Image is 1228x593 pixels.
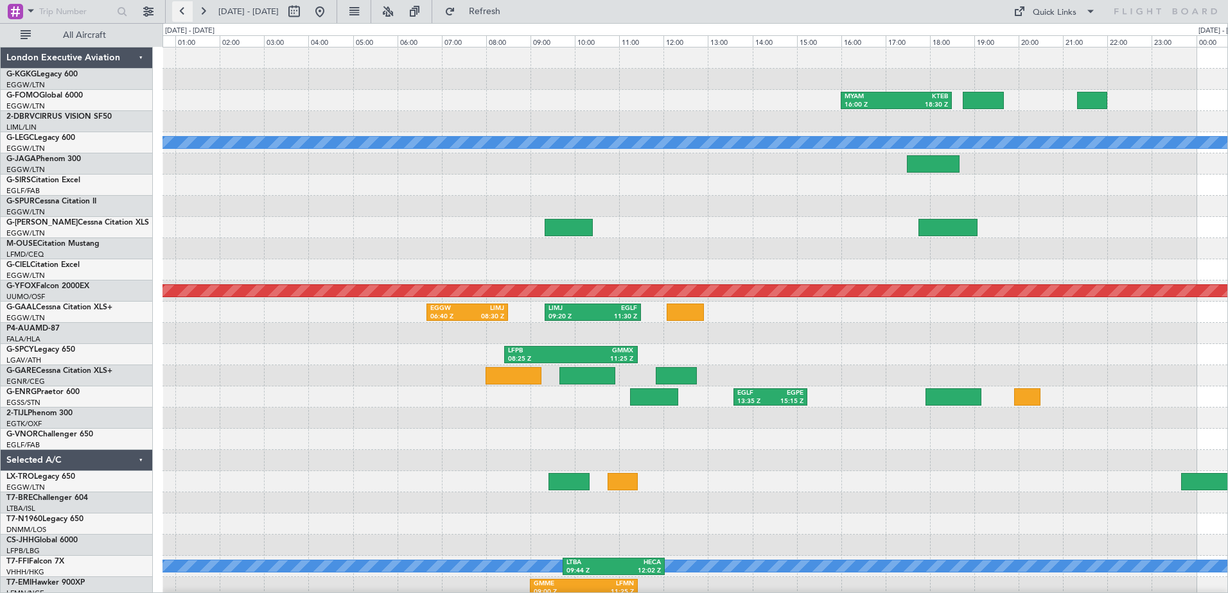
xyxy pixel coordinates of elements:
div: 18:00 [930,35,974,47]
div: 14:00 [753,35,797,47]
a: 2-DBRVCIRRUS VISION SF50 [6,113,112,121]
div: 16:00 [841,35,886,47]
a: VHHH/HKG [6,567,44,577]
a: LIML/LIN [6,123,37,132]
span: G-CIEL [6,261,30,269]
a: G-KGKGLegacy 600 [6,71,78,78]
span: G-FOMO [6,92,39,99]
a: LGAV/ATH [6,356,41,365]
div: MYAM [845,92,897,101]
a: G-ENRGPraetor 600 [6,388,80,396]
span: G-KGKG [6,71,37,78]
a: T7-N1960Legacy 650 [6,515,83,523]
a: CS-JHHGlobal 6000 [6,537,78,544]
span: G-JAGA [6,155,36,163]
a: G-VNORChallenger 650 [6,431,93,438]
div: EGGW [430,304,468,313]
div: EGLF [593,304,637,313]
a: G-SPURCessna Citation II [6,198,96,205]
div: 08:00 [486,35,531,47]
div: 22:00 [1107,35,1152,47]
a: G-JAGAPhenom 300 [6,155,81,163]
div: LIMJ [467,304,504,313]
a: G-[PERSON_NAME]Cessna Citation XLS [6,219,149,227]
div: 09:44 Z [566,567,614,576]
div: 13:35 Z [737,397,771,406]
div: 02:00 [220,35,264,47]
div: 21:00 [1063,35,1107,47]
div: KTEB [896,92,948,101]
div: 18:30 Z [896,101,948,110]
div: GMME [534,580,584,589]
div: 12:02 Z [613,567,661,576]
span: CS-JHH [6,537,34,544]
span: 2-DBRV [6,113,35,121]
a: G-SIRSCitation Excel [6,176,80,184]
div: 23:00 [1152,35,1196,47]
a: EGGW/LTN [6,80,45,90]
a: LTBA/ISL [6,504,35,513]
div: 17:00 [886,35,930,47]
span: G-ENRG [6,388,37,396]
div: 16:00 Z [845,101,897,110]
a: LFMD/CEQ [6,250,44,259]
div: 11:30 Z [593,313,637,322]
span: P4-AUA [6,325,35,332]
span: G-LEGC [6,134,34,142]
a: G-LEGCLegacy 600 [6,134,75,142]
a: EGTK/OXF [6,419,42,429]
div: 19:00 [974,35,1019,47]
a: P4-AUAMD-87 [6,325,60,332]
a: G-CIELCitation Excel [6,261,80,269]
div: Quick Links [1033,6,1076,19]
a: G-SPCYLegacy 650 [6,346,75,354]
div: 04:00 [308,35,353,47]
div: [DATE] - [DATE] [165,26,215,37]
a: G-GAALCessna Citation XLS+ [6,304,112,311]
a: EGSS/STN [6,398,40,408]
div: 20:00 [1019,35,1063,47]
div: GMMX [571,347,634,356]
div: LTBA [566,558,614,567]
a: EGLF/FAB [6,186,40,196]
div: 05:00 [353,35,398,47]
span: 2-TIJL [6,409,28,417]
span: LX-TRO [6,473,34,481]
span: G-SIRS [6,176,31,184]
div: LIMJ [548,304,593,313]
span: G-YFOX [6,282,36,290]
a: T7-EMIHawker 900XP [6,579,85,587]
a: EGGW/LTN [6,271,45,280]
div: 11:00 [619,35,663,47]
a: 2-TIJLPhenom 300 [6,409,73,417]
button: Refresh [439,1,516,22]
span: All Aircraft [33,31,136,40]
a: DNMM/LOS [6,525,46,535]
span: G-SPUR [6,198,35,205]
div: LFMN [584,580,634,589]
a: EGGW/LTN [6,101,45,111]
a: T7-BREChallenger 604 [6,494,88,502]
div: 13:00 [708,35,752,47]
span: T7-BRE [6,494,33,502]
div: 01:00 [175,35,220,47]
span: T7-EMI [6,579,31,587]
span: G-GAAL [6,304,36,311]
a: EGGW/LTN [6,483,45,492]
div: 08:25 Z [508,355,571,364]
a: EGGW/LTN [6,228,45,238]
a: LX-TROLegacy 650 [6,473,75,481]
a: EGLF/FAB [6,440,40,450]
div: 06:40 Z [430,313,468,322]
a: G-GARECessna Citation XLS+ [6,367,112,375]
a: EGGW/LTN [6,144,45,153]
span: Refresh [458,7,512,16]
div: 15:15 Z [771,397,804,406]
a: T7-FFIFalcon 7X [6,558,64,565]
a: G-FOMOGlobal 6000 [6,92,83,99]
span: G-[PERSON_NAME] [6,219,78,227]
div: 12:00 [663,35,708,47]
div: 03:00 [264,35,308,47]
a: EGGW/LTN [6,165,45,175]
span: G-VNOR [6,431,38,438]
